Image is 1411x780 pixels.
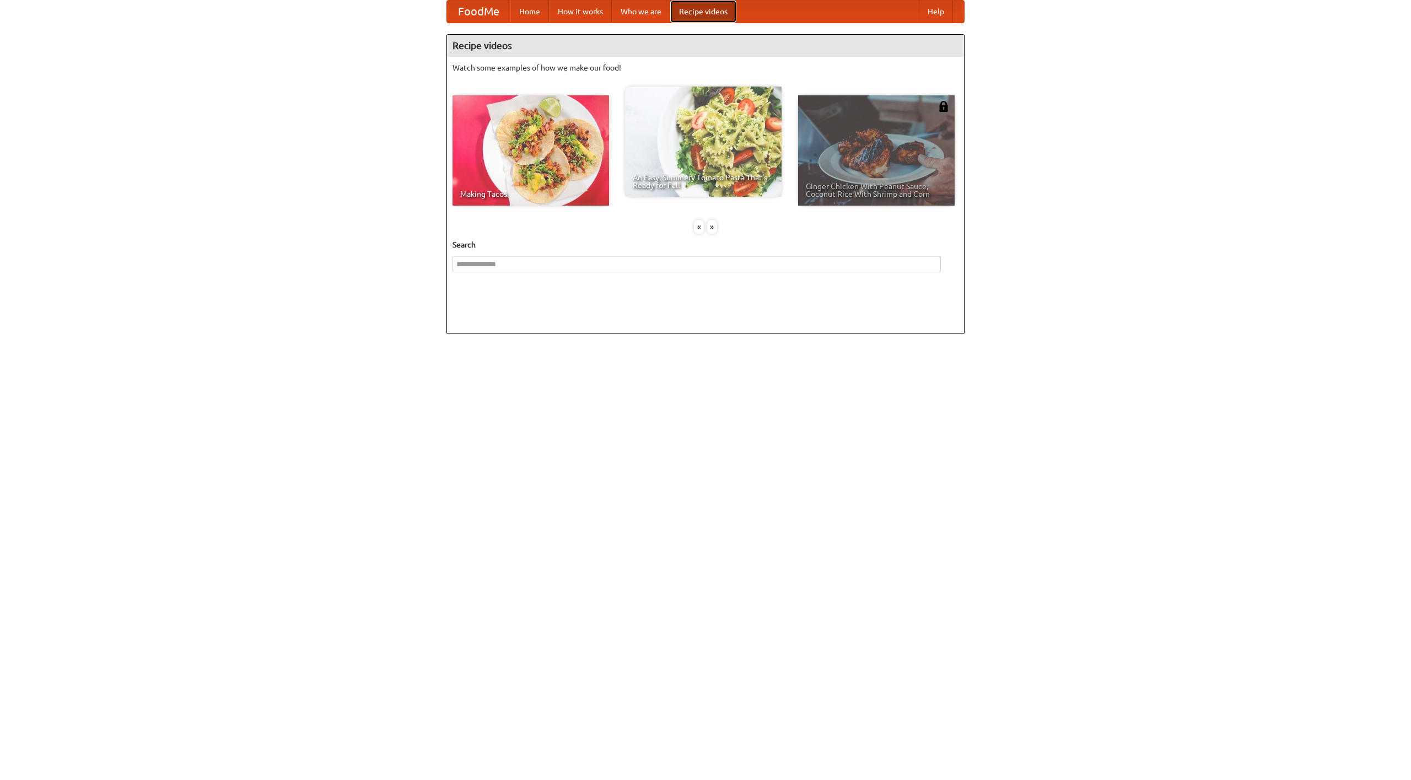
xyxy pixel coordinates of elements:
a: How it works [549,1,612,23]
a: Help [919,1,953,23]
span: An Easy, Summery Tomato Pasta That's Ready for Fall [633,174,774,189]
h5: Search [453,239,958,250]
a: Recipe videos [670,1,736,23]
a: Who we are [612,1,670,23]
a: Making Tacos [453,95,609,206]
a: FoodMe [447,1,510,23]
div: « [694,220,704,234]
h4: Recipe videos [447,35,964,57]
span: Making Tacos [460,190,601,198]
a: Home [510,1,549,23]
div: » [707,220,717,234]
img: 483408.png [938,101,949,112]
a: An Easy, Summery Tomato Pasta That's Ready for Fall [625,87,782,197]
p: Watch some examples of how we make our food! [453,62,958,73]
